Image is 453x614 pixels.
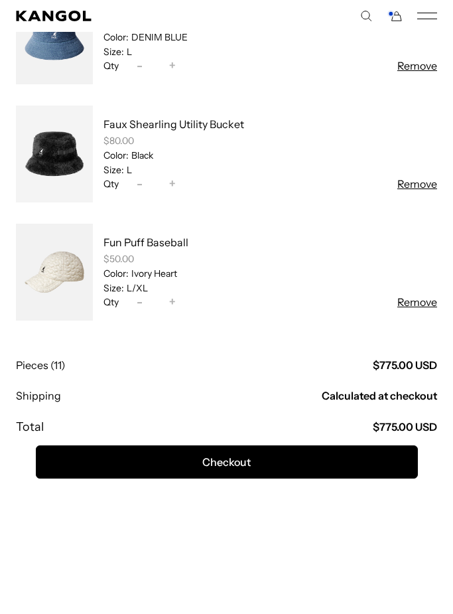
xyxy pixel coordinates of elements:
[360,10,372,22] summary: Search here
[16,11,227,21] a: Kangol
[137,176,143,194] span: -
[397,177,437,192] button: Remove Faux Shearling Utility Bucket - Black / L
[162,177,182,192] button: +
[129,268,177,280] dd: Ivory Heart
[373,420,437,435] p: $775.00 USD
[103,283,124,295] dt: Size:
[129,150,153,162] dd: Black
[149,177,162,192] input: Quantity for Faux Shearling Utility Bucket
[103,135,437,147] div: $80.00
[36,522,418,551] iframe: PayPal-paypal
[137,294,143,312] span: -
[129,32,188,44] dd: DENIM BLUE
[103,118,244,131] a: Faux Shearling Utility Bucket
[103,46,124,58] dt: Size:
[417,10,437,22] button: Mobile Menu
[387,10,403,22] button: Cart
[16,389,61,404] p: Shipping
[397,295,437,311] button: Remove Fun Puff Baseball - Ivory Heart / L/XL
[169,58,176,76] span: +
[16,420,44,435] p: Total
[169,294,176,312] span: +
[129,58,149,74] button: -
[124,165,132,177] dd: L
[397,58,437,74] button: Remove Bermuda Bucket - DENIM BLUE / L
[149,58,162,74] input: Quantity for Bermuda Bucket
[124,46,132,58] dd: L
[149,295,162,311] input: Quantity for Fun Puff Baseball
[162,58,182,74] button: +
[103,32,129,44] dt: Color:
[124,283,148,295] dd: L/XL
[103,150,129,162] dt: Color:
[36,446,418,479] button: Checkout
[103,254,437,266] div: $50.00
[129,295,149,311] button: -
[137,58,143,76] span: -
[16,358,65,373] p: Pieces (11)
[129,177,149,192] button: -
[162,295,182,311] button: +
[103,236,188,250] a: Fun Puff Baseball
[103,297,119,309] span: Qty
[103,179,119,191] span: Qty
[169,176,176,194] span: +
[373,358,437,373] p: $775.00 USD
[322,389,437,404] p: Calculated at checkout
[103,60,119,72] span: Qty
[103,268,129,280] dt: Color:
[103,165,124,177] dt: Size:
